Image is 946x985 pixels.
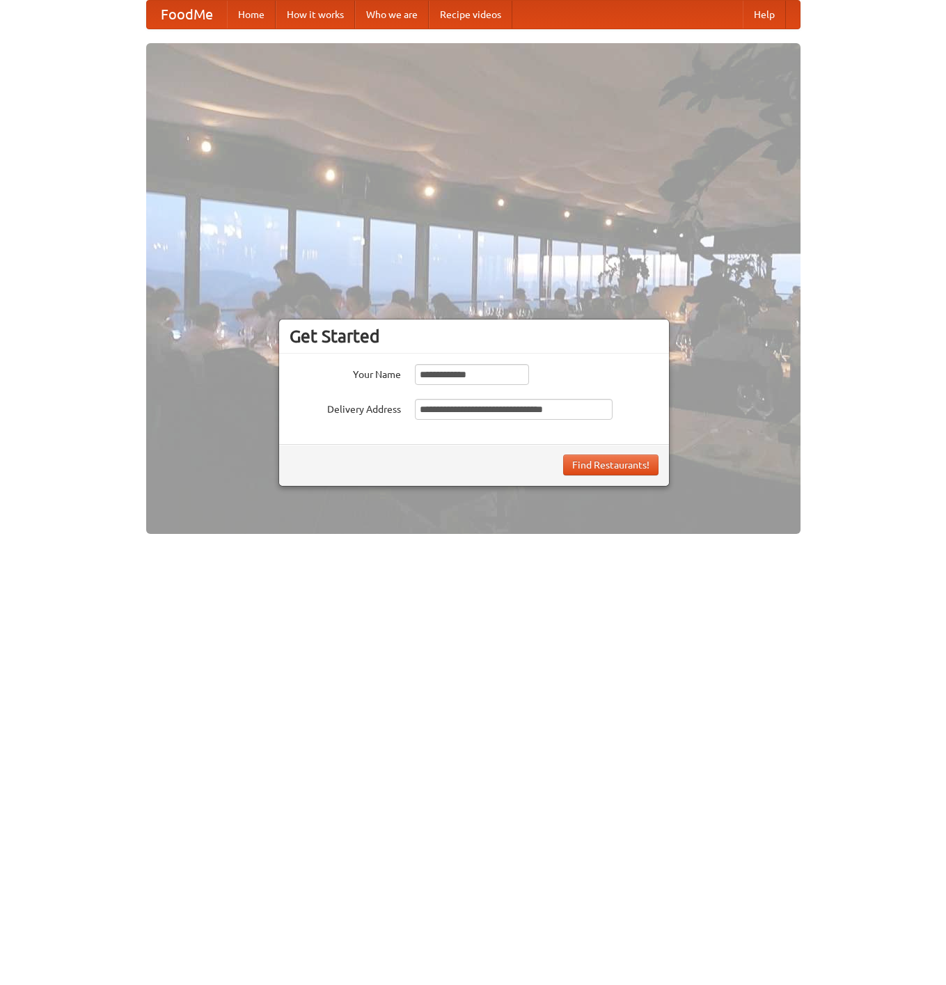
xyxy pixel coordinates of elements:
button: Find Restaurants! [563,455,659,475]
a: Home [227,1,276,29]
a: FoodMe [147,1,227,29]
a: How it works [276,1,355,29]
a: Help [743,1,786,29]
a: Recipe videos [429,1,512,29]
a: Who we are [355,1,429,29]
label: Your Name [290,364,401,381]
label: Delivery Address [290,399,401,416]
h3: Get Started [290,326,659,347]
